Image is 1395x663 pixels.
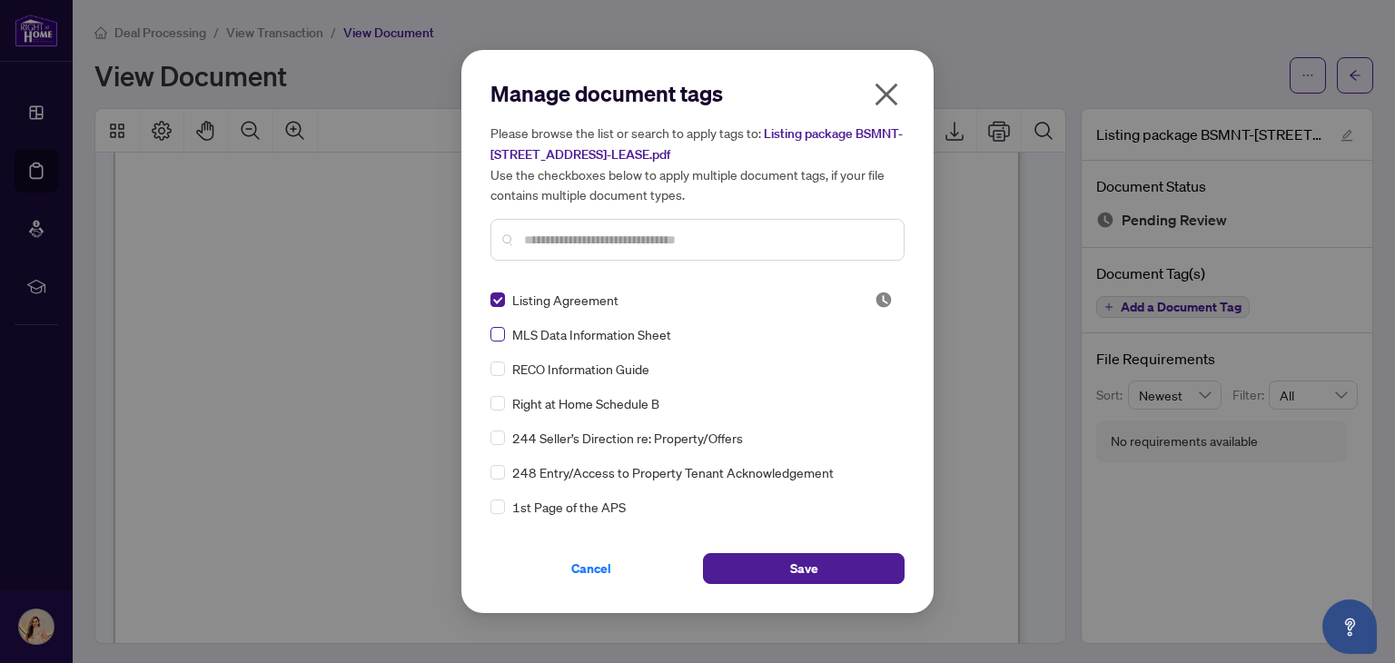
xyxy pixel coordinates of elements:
[571,554,611,583] span: Cancel
[875,291,893,309] span: Pending Review
[490,123,905,204] h5: Please browse the list or search to apply tags to: Use the checkboxes below to apply multiple doc...
[790,554,818,583] span: Save
[512,428,743,448] span: 244 Seller’s Direction re: Property/Offers
[512,497,626,517] span: 1st Page of the APS
[1322,599,1377,654] button: Open asap
[872,80,901,109] span: close
[512,359,649,379] span: RECO Information Guide
[490,79,905,108] h2: Manage document tags
[512,462,834,482] span: 248 Entry/Access to Property Tenant Acknowledgement
[490,553,692,584] button: Cancel
[512,290,618,310] span: Listing Agreement
[512,324,671,344] span: MLS Data Information Sheet
[512,393,659,413] span: Right at Home Schedule B
[875,291,893,309] img: status
[703,553,905,584] button: Save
